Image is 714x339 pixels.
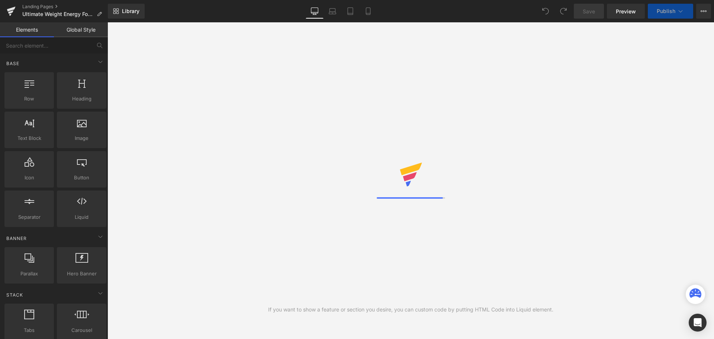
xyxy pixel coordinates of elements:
a: Landing Pages [22,4,108,10]
span: Separator [7,213,52,221]
span: Save [583,7,595,15]
a: Tablet [341,4,359,19]
span: Button [59,174,104,182]
span: Heading [59,95,104,103]
span: Stack [6,291,24,298]
div: Open Intercom Messenger [689,314,707,332]
a: Global Style [54,22,108,37]
span: Carousel [59,326,104,334]
span: Text Block [7,134,52,142]
button: Redo [556,4,571,19]
span: Banner [6,235,28,242]
button: Undo [538,4,553,19]
div: If you want to show a feature or section you desire, you can custom code by putting HTML Code int... [268,306,553,314]
a: Laptop [324,4,341,19]
a: Desktop [306,4,324,19]
span: Icon [7,174,52,182]
span: Liquid [59,213,104,221]
span: Library [122,8,139,15]
span: Ultimate Weight Energy Formula - AMAN 2 [22,11,94,17]
span: Image [59,134,104,142]
span: Hero Banner [59,270,104,278]
span: Preview [616,7,636,15]
a: Preview [607,4,645,19]
a: New Library [108,4,145,19]
button: More [696,4,711,19]
span: Publish [657,8,675,14]
span: Parallax [7,270,52,278]
span: Base [6,60,20,67]
button: Publish [648,4,693,19]
span: Tabs [7,326,52,334]
a: Mobile [359,4,377,19]
span: Row [7,95,52,103]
